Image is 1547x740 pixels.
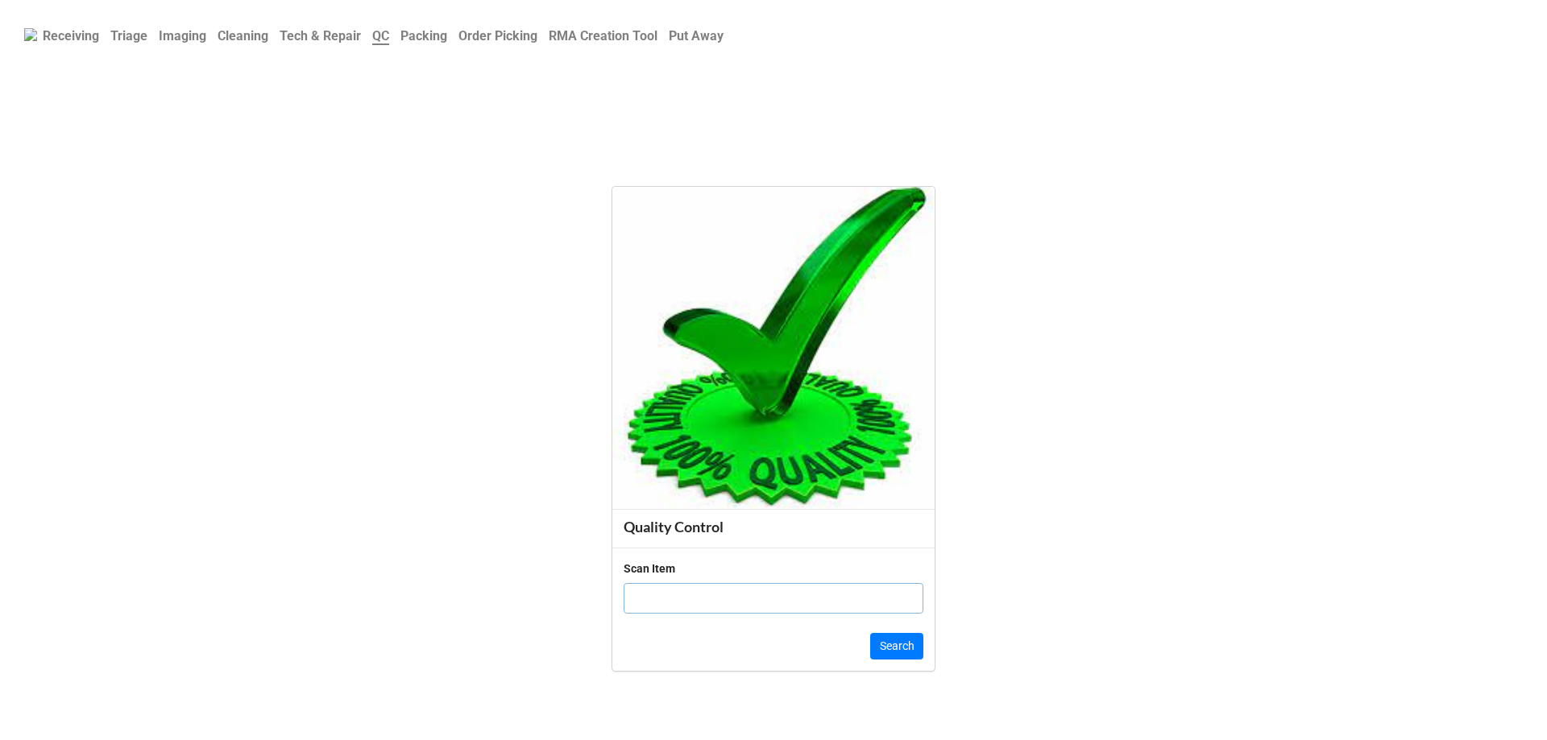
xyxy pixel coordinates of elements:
[280,28,361,43] b: Tech & Repair
[395,20,453,52] a: Packing
[212,20,274,52] a: Cleaning
[400,28,447,43] b: Packing
[110,28,147,43] b: Triage
[43,28,99,43] b: Receiving
[24,28,37,41] img: RexiLogo.png
[218,28,268,43] b: Cleaning
[458,28,537,43] b: Order Picking
[870,633,923,660] button: Search
[372,28,389,45] b: QC
[153,20,212,52] a: Imaging
[37,20,105,52] a: Receiving
[453,20,543,52] a: Order Picking
[274,20,367,52] a: Tech & Repair
[669,28,724,43] b: Put Away
[624,518,923,536] div: Quality Control
[612,187,935,509] img: xk2VnkDGhI%2FQuality_Check.jpg
[543,20,663,52] a: RMA Creation Tool
[663,20,729,52] a: Put Away
[159,28,206,43] b: Imaging
[367,20,395,52] a: QC
[549,28,657,43] b: RMA Creation Tool
[105,20,153,52] a: Triage
[624,560,675,577] div: Scan Item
